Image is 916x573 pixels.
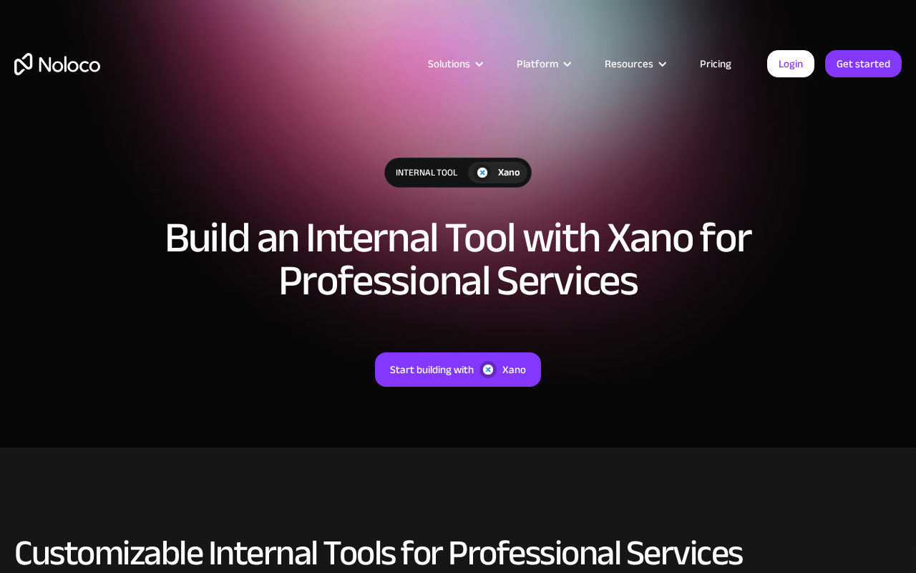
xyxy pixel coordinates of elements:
[375,352,541,387] a: Start building withXano
[825,50,902,77] a: Get started
[14,534,902,572] h2: Customizable Internal Tools for Professional Services
[767,50,814,77] a: Login
[587,54,682,73] div: Resources
[498,165,520,180] div: Xano
[517,54,558,73] div: Platform
[410,54,499,73] div: Solutions
[385,158,468,187] div: Internal Tool
[136,216,780,302] h1: Build an Internal Tool with Xano for Professional Services
[605,54,653,73] div: Resources
[499,54,587,73] div: Platform
[682,54,749,73] a: Pricing
[502,360,526,379] div: Xano
[390,360,474,379] div: Start building with
[14,53,100,75] a: home
[428,54,470,73] div: Solutions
